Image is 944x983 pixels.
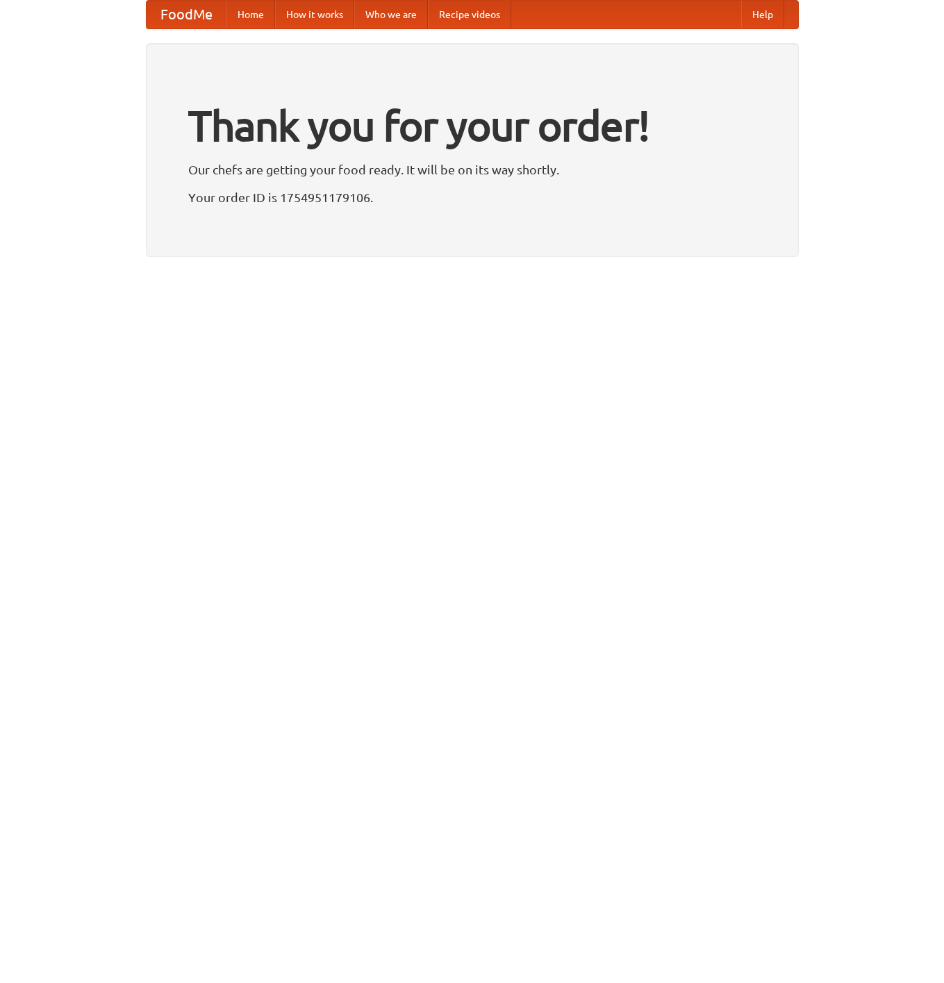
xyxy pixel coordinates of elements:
a: Who we are [354,1,428,28]
a: Help [741,1,784,28]
h1: Thank you for your order! [188,92,756,159]
p: Our chefs are getting your food ready. It will be on its way shortly. [188,159,756,180]
a: Home [226,1,275,28]
p: Your order ID is 1754951179106. [188,187,756,208]
a: Recipe videos [428,1,511,28]
a: FoodMe [147,1,226,28]
a: How it works [275,1,354,28]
